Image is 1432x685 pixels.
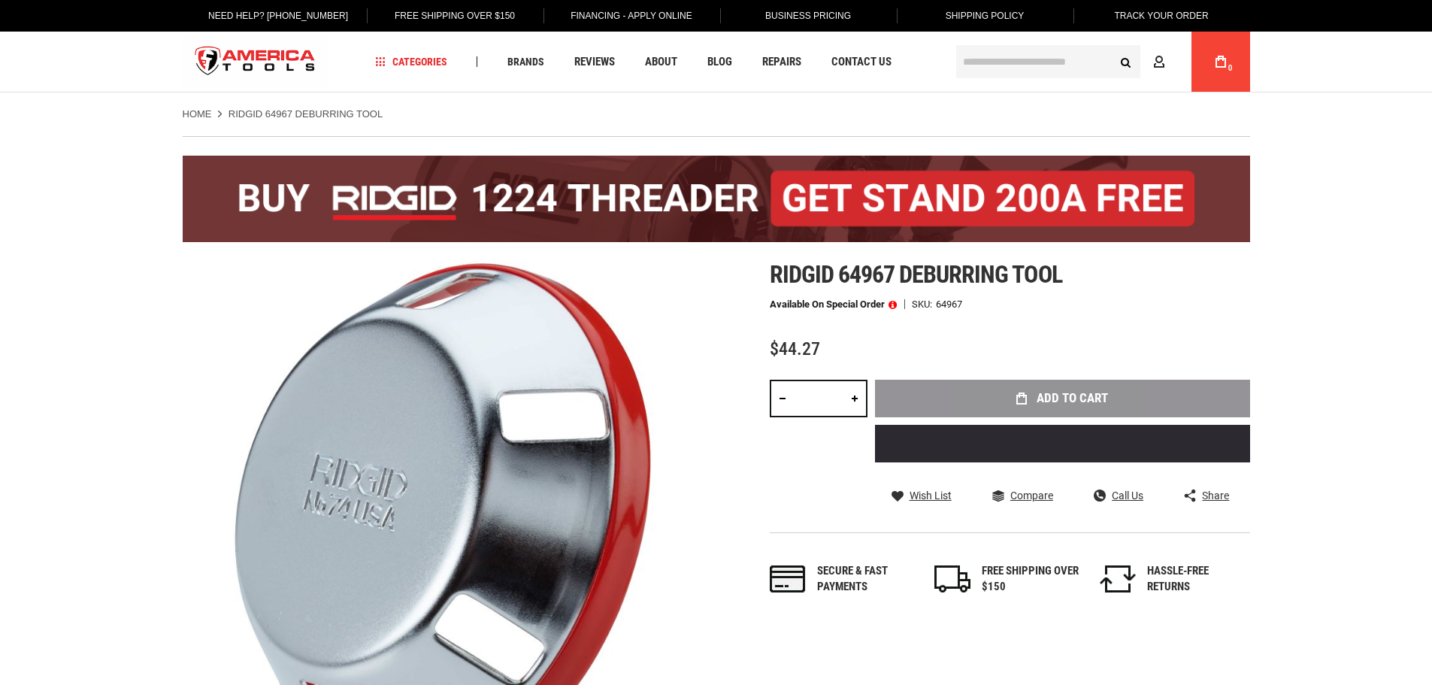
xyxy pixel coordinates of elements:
a: About [638,52,684,72]
span: Share [1202,490,1229,501]
a: store logo [183,34,328,90]
button: Search [1112,47,1140,76]
a: Reviews [568,52,622,72]
a: Repairs [755,52,808,72]
span: Call Us [1112,490,1143,501]
span: Brands [507,56,544,67]
img: BOGO: Buy the RIDGID® 1224 Threader (26092), get the 92467 200A Stand FREE! [183,156,1250,242]
img: shipping [934,565,970,593]
p: Available on Special Order [770,299,897,310]
span: Blog [707,56,732,68]
span: Contact Us [831,56,892,68]
div: FREE SHIPPING OVER $150 [982,563,1079,596]
img: payments [770,565,806,593]
a: Home [183,108,212,121]
a: Call Us [1094,489,1143,502]
span: Reviews [574,56,615,68]
span: Shipping Policy [946,11,1025,21]
a: Brands [501,52,551,72]
img: America Tools [183,34,328,90]
span: About [645,56,677,68]
a: Wish List [892,489,952,502]
div: HASSLE-FREE RETURNS [1147,563,1245,596]
div: Secure & fast payments [817,563,915,596]
a: Contact Us [825,52,898,72]
span: Compare [1010,490,1053,501]
span: Categories [375,56,447,67]
a: Blog [701,52,739,72]
span: Ridgid 64967 deburring tool [770,260,1062,289]
span: Wish List [910,490,952,501]
div: 64967 [936,299,962,309]
img: returns [1100,565,1136,593]
a: Categories [368,52,454,72]
a: 0 [1206,32,1235,92]
span: 0 [1228,64,1233,72]
strong: SKU [912,299,936,309]
span: Repairs [762,56,801,68]
a: Compare [992,489,1053,502]
strong: RIDGID 64967 DEBURRING TOOL [229,108,383,120]
span: $44.27 [770,338,820,359]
